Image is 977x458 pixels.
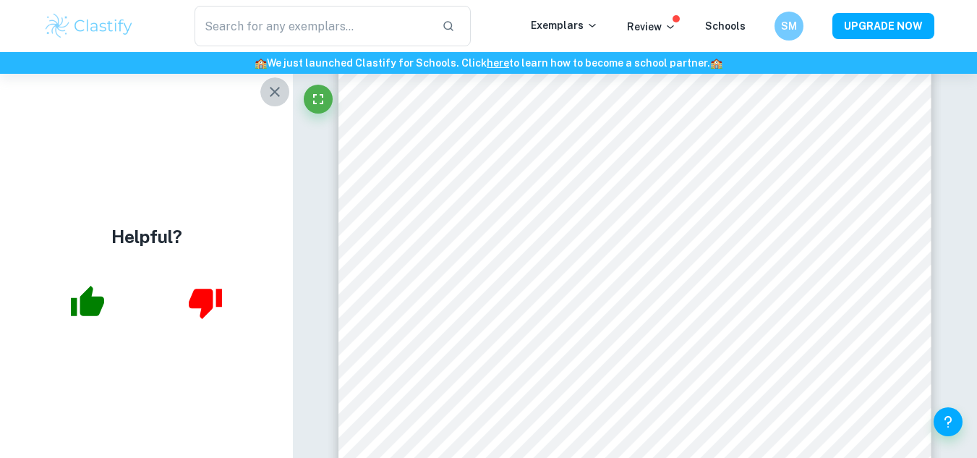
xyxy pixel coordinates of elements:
span: 🏫 [710,57,722,69]
button: Fullscreen [304,85,333,114]
h6: We just launched Clastify for Schools. Click to learn how to become a school partner. [3,55,974,71]
span: 🏫 [255,57,267,69]
h4: Helpful? [111,224,182,250]
button: UPGRADE NOW [832,13,934,39]
p: Exemplars [531,17,598,33]
h6: SM [780,18,797,34]
button: Help and Feedback [934,407,963,436]
a: here [487,57,509,69]
input: Search for any exemplars... [195,6,431,46]
a: Schools [705,20,746,32]
p: Review [627,19,676,35]
button: SM [775,12,803,41]
img: Clastify logo [43,12,135,41]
